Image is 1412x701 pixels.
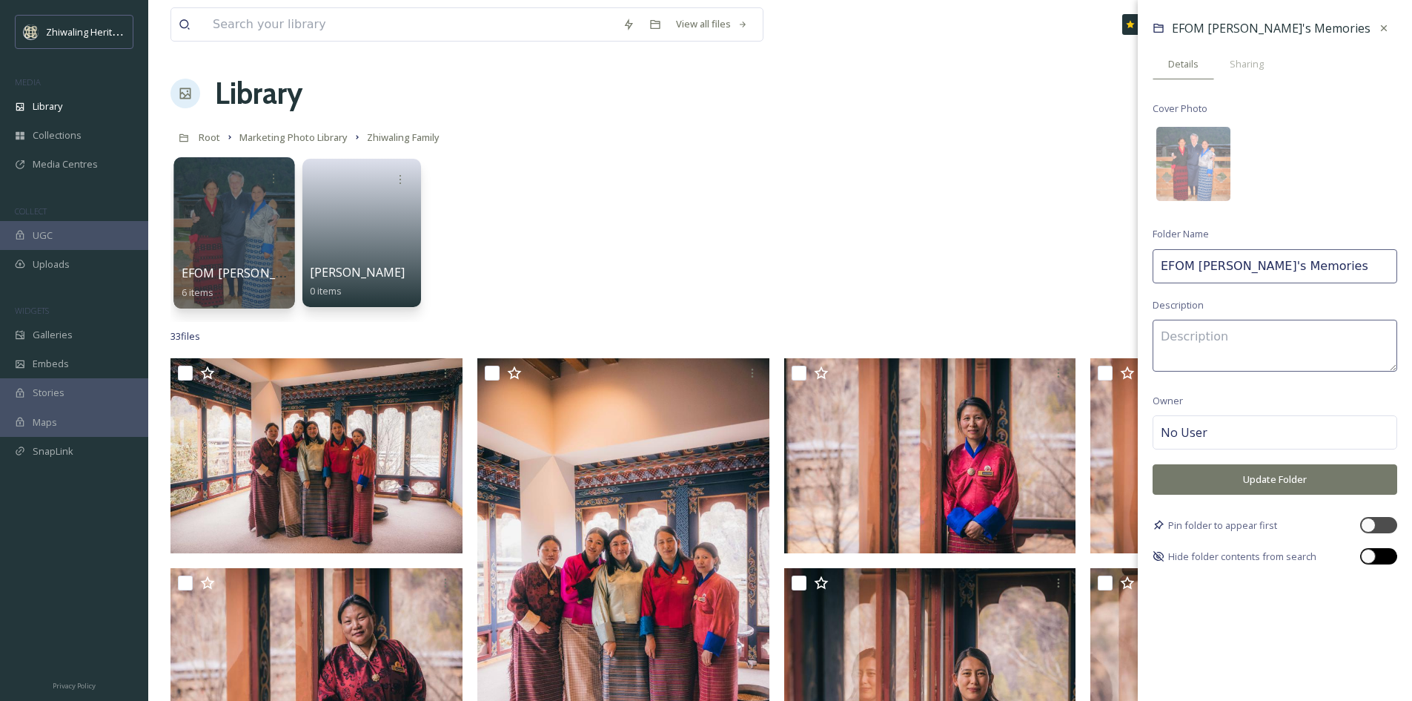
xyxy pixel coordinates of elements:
[367,128,440,146] a: Zhiwaling Family
[33,157,98,171] span: Media Centres
[182,266,384,299] a: EFOM [PERSON_NAME]'s Memories6 items
[367,131,440,144] span: Zhiwaling Family
[33,357,69,371] span: Embeds
[46,24,128,39] span: Zhiwaling Heritage
[24,24,39,39] img: Screenshot%202025-04-29%20at%2011.05.50.png
[170,358,463,553] img: Yangphel-957.jpg
[1153,298,1204,312] span: Description
[1153,249,1397,283] input: Name
[205,8,615,41] input: Search your library
[170,329,200,343] span: 33 file s
[15,305,49,316] span: WIDGETS
[239,131,348,144] span: Marketing Photo Library
[1156,127,1230,201] img: 3e3acf09-3813-4f5d-8516-d4ba32c57ea9.jpg
[1122,14,1196,35] a: What's New
[239,128,348,146] a: Marketing Photo Library
[33,415,57,430] span: Maps
[33,386,64,400] span: Stories
[1153,227,1209,241] span: Folder Name
[199,128,220,146] a: Root
[310,266,405,297] a: [PERSON_NAME]0 items
[784,358,1076,553] img: Yangphel-955.jpg
[33,228,53,243] span: UGC
[669,10,755,39] a: View all files
[33,444,73,458] span: SnapLink
[182,265,384,281] span: EFOM [PERSON_NAME]'s Memories
[33,128,82,142] span: Collections
[310,284,342,297] span: 0 items
[1090,358,1382,553] img: Housekeeping Ass. Manager, Sonam Choden
[310,264,405,280] span: [PERSON_NAME]
[33,328,73,342] span: Galleries
[33,99,62,113] span: Library
[53,681,96,691] span: Privacy Policy
[15,205,47,217] span: COLLECT
[215,71,302,116] a: Library
[199,131,220,144] span: Root
[53,676,96,694] a: Privacy Policy
[15,76,41,88] span: MEDIA
[182,285,214,298] span: 6 items
[33,257,70,271] span: Uploads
